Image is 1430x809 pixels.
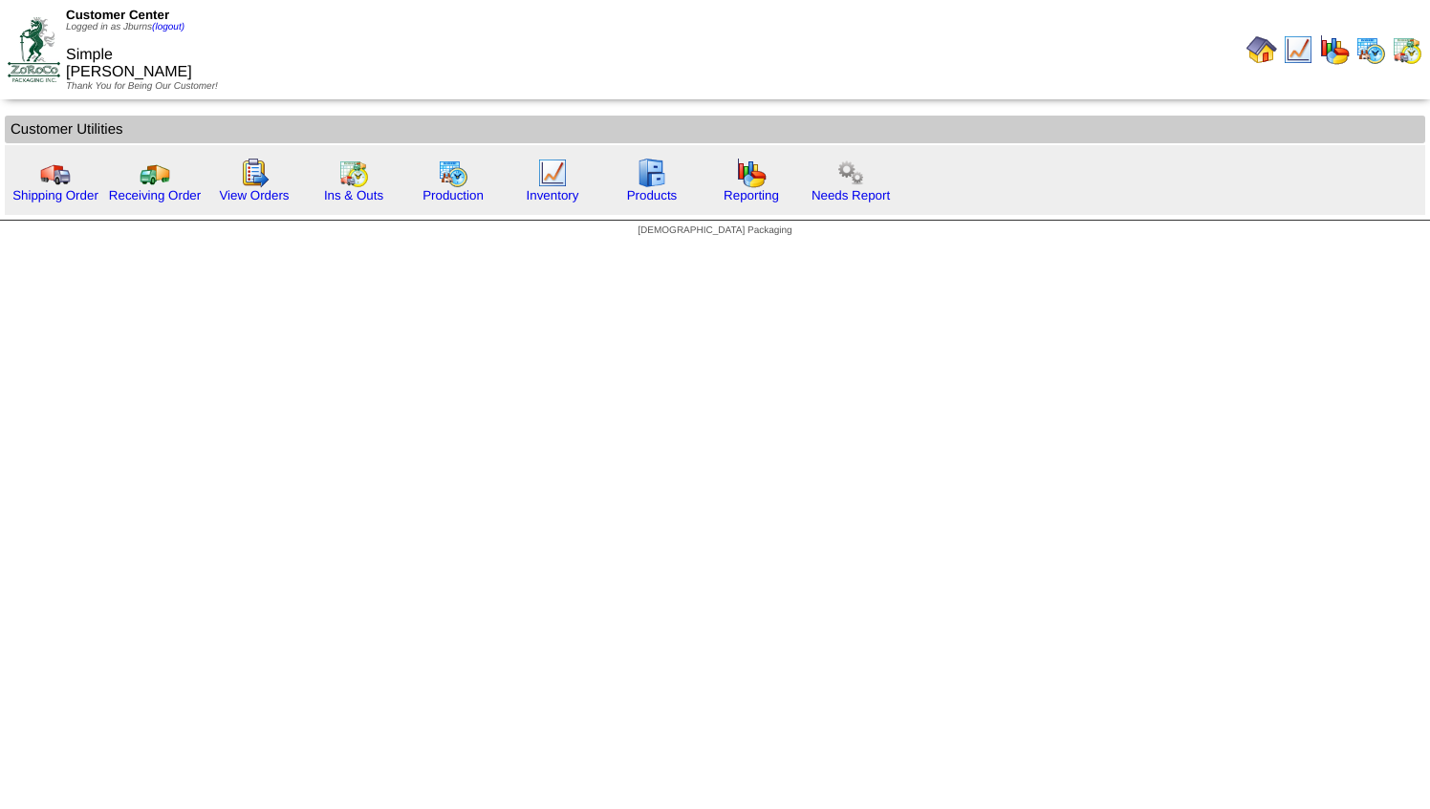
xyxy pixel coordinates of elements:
a: Needs Report [812,188,890,202]
img: home.gif [1246,34,1277,65]
img: graph.gif [1319,34,1350,65]
img: ZoRoCo_Logo(Green%26Foil)%20jpg.webp [8,17,60,81]
a: Reporting [724,188,779,202]
span: Thank You for Being Our Customer! [66,81,218,92]
img: calendarinout.gif [338,158,369,188]
a: Products [627,188,678,202]
a: Inventory [527,188,579,202]
a: Receiving Order [109,188,201,202]
img: line_graph.gif [1283,34,1313,65]
a: View Orders [219,188,289,202]
img: line_graph.gif [537,158,568,188]
img: workorder.gif [239,158,270,188]
a: Shipping Order [12,188,98,202]
span: Customer Center [66,8,169,22]
img: truck2.gif [140,158,170,188]
img: workflow.png [835,158,866,188]
img: cabinet.gif [637,158,667,188]
img: calendarprod.gif [1355,34,1386,65]
img: truck.gif [40,158,71,188]
img: calendarinout.gif [1392,34,1422,65]
img: calendarprod.gif [438,158,468,188]
img: graph.gif [736,158,767,188]
a: Production [422,188,484,202]
a: (logout) [152,22,184,32]
span: Logged in as Jburns [66,22,184,32]
td: Customer Utilities [5,116,1425,143]
span: Simple [PERSON_NAME] [66,47,192,80]
a: Ins & Outs [324,188,383,202]
span: [DEMOGRAPHIC_DATA] Packaging [638,225,791,236]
